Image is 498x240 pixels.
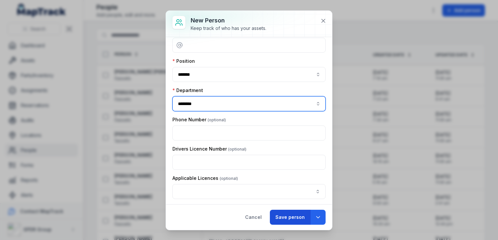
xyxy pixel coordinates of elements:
[172,87,203,94] label: Department
[172,116,226,123] label: Phone Number
[191,25,266,32] div: Keep track of who has your assets.
[240,210,267,225] button: Cancel
[172,58,195,64] label: Position
[172,67,326,82] input: person-add:cf[a5f131d4-f479-476f-b193-28e9569ab92d]-label
[172,175,238,181] label: Applicable Licences
[270,210,310,225] button: Save person
[191,16,266,25] h3: New person
[172,146,246,152] label: Drivers Licence Number
[172,96,326,111] input: person-add:cf[d58871d9-fb17-4953-add9-129f58a8aa2a]-label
